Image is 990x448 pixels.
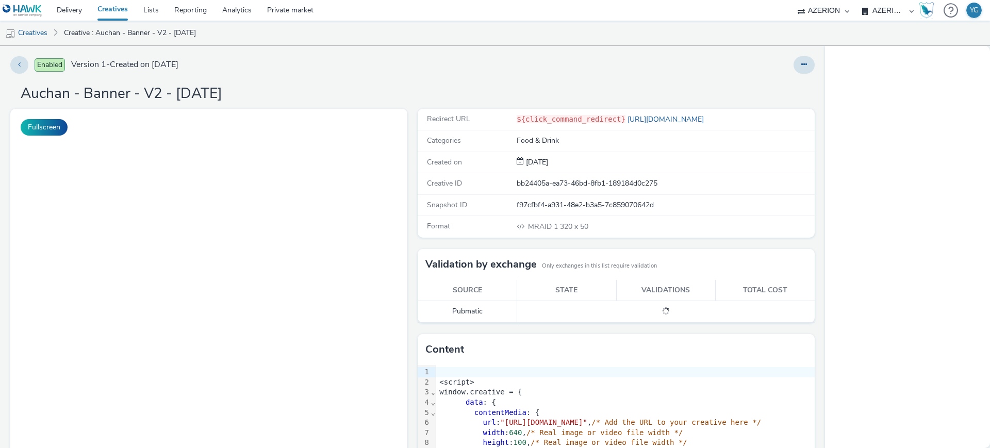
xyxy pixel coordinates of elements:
[427,136,461,145] span: Categories
[500,418,587,426] span: "[URL][DOMAIN_NAME]"
[71,59,178,71] span: Version 1 - Created on [DATE]
[35,58,65,72] span: Enabled
[625,114,708,124] a: [URL][DOMAIN_NAME]
[483,418,496,426] span: url
[418,428,431,438] div: 7
[5,28,15,39] img: mobile
[528,222,560,231] span: MRAID 1
[431,388,436,396] span: Fold line
[474,408,526,417] span: contentMedia
[425,342,464,357] h3: Content
[509,428,522,437] span: 640
[716,280,815,301] th: Total cost
[21,119,68,136] button: Fullscreen
[418,377,431,388] div: 2
[418,397,431,408] div: 4
[436,418,832,428] div: : ,
[542,262,657,270] small: Only exchanges in this list require validation
[524,157,548,168] div: Creation 08 September 2025, 18:46
[616,280,716,301] th: Validations
[59,21,201,45] a: Creative : Auchan - Banner - V2 - [DATE]
[919,2,938,19] a: Hawk Academy
[591,418,761,426] span: /* Add the URL to your creative here */
[517,178,814,189] div: bb24405a-ea73-46bd-8fb1-189184d0c275
[524,157,548,167] span: [DATE]
[483,438,509,446] span: height
[531,438,687,446] span: /* Real image or video file width */
[418,367,431,377] div: 1
[427,200,467,210] span: Snapshot ID
[483,428,505,437] span: width
[517,280,617,301] th: State
[425,257,537,272] h3: Validation by exchange
[418,387,431,397] div: 3
[514,438,526,446] span: 100
[21,84,222,104] h1: Auchan - Banner - V2 - [DATE]
[517,115,625,123] code: ${click_command_redirect}
[436,377,832,388] div: <script>
[418,301,517,322] td: Pubmatic
[436,428,832,438] div: : ,
[970,3,979,18] div: YG
[436,408,832,418] div: : {
[466,398,483,406] span: data
[527,222,588,231] span: 320 x 50
[517,200,814,210] div: f97cfbf4-a931-48e2-b3a5-7c859070642d
[427,157,462,167] span: Created on
[427,114,470,124] span: Redirect URL
[418,418,431,428] div: 6
[431,408,436,417] span: Fold line
[427,221,450,231] span: Format
[418,280,517,301] th: Source
[919,2,934,19] img: Hawk Academy
[517,136,814,146] div: Food & Drink
[431,398,436,406] span: Fold line
[427,178,462,188] span: Creative ID
[418,438,431,448] div: 8
[436,387,832,397] div: window.creative = {
[526,428,683,437] span: /* Real image or video file width */
[436,438,832,448] div: : ,
[3,4,42,17] img: undefined Logo
[436,397,832,408] div: : {
[418,408,431,418] div: 5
